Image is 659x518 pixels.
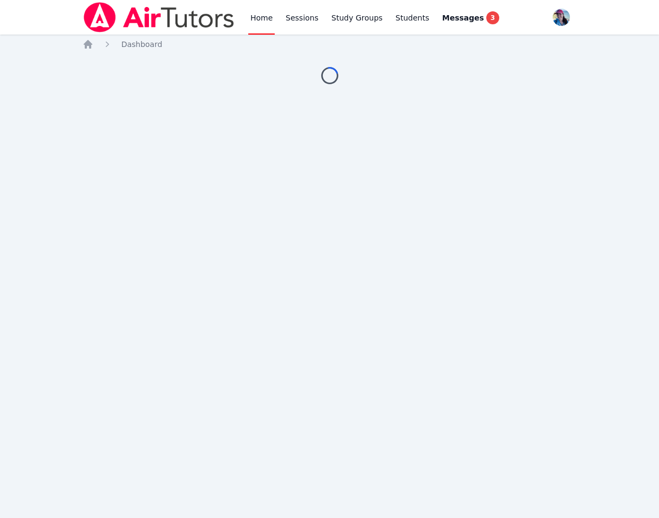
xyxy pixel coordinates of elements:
span: 3 [486,11,499,24]
span: Messages [442,12,484,23]
img: Air Tutors [83,2,235,32]
a: Dashboard [121,39,162,50]
nav: Breadcrumb [83,39,577,50]
span: Dashboard [121,40,162,49]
